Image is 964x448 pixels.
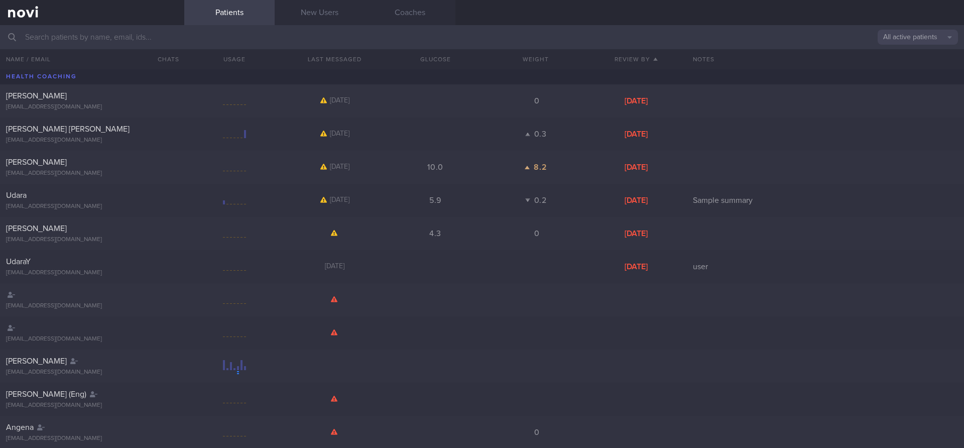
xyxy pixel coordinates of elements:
div: [DATE] [586,162,686,172]
span: [PERSON_NAME] [PERSON_NAME] [6,125,130,133]
div: [EMAIL_ADDRESS][DOMAIN_NAME] [6,170,178,177]
button: Last Messaged [285,49,385,69]
button: Chats [144,49,184,69]
div: [EMAIL_ADDRESS][DOMAIN_NAME] [6,236,178,244]
span: UdaraY [6,258,31,266]
span: [PERSON_NAME] [6,357,67,365]
span: 5.9 [429,196,441,204]
span: 4.3 [429,230,441,238]
div: user [687,262,964,272]
div: [DATE] [586,229,686,239]
div: [EMAIL_ADDRESS][DOMAIN_NAME] [6,435,178,442]
div: Sample summary [687,195,964,205]
button: All active patients [878,30,958,45]
div: [EMAIL_ADDRESS][DOMAIN_NAME] [6,402,178,409]
span: Angena [6,423,34,431]
span: 8.2 [534,163,547,171]
div: [DATE] [586,262,686,272]
span: [DATE] [325,263,344,270]
div: [EMAIL_ADDRESS][DOMAIN_NAME] [6,103,178,111]
div: [EMAIL_ADDRESS][DOMAIN_NAME] [6,369,178,376]
span: 0.3 [534,130,547,138]
div: [EMAIL_ADDRESS][DOMAIN_NAME] [6,137,178,144]
div: [EMAIL_ADDRESS][DOMAIN_NAME] [6,269,178,277]
span: 0.2 [534,196,547,204]
button: Review By [586,49,686,69]
div: Notes [687,49,964,69]
span: 0 [534,428,540,436]
span: [DATE] [330,196,349,203]
div: [EMAIL_ADDRESS][DOMAIN_NAME] [6,335,178,343]
div: [DATE] [586,129,686,139]
span: [DATE] [330,163,349,170]
span: [PERSON_NAME] [6,225,67,233]
span: 10.0 [427,163,443,171]
button: Weight [486,49,586,69]
div: [DATE] [586,96,686,106]
div: Usage [184,49,285,69]
div: [DATE] [586,195,686,205]
div: [EMAIL_ADDRESS][DOMAIN_NAME] [6,203,178,210]
span: [PERSON_NAME] [6,158,67,166]
span: Udara [6,191,27,199]
span: [DATE] [330,97,349,104]
span: 0 [534,230,540,238]
span: [DATE] [330,130,349,137]
span: [PERSON_NAME] (Eng) [6,390,86,398]
div: [EMAIL_ADDRESS][DOMAIN_NAME] [6,302,178,310]
span: [PERSON_NAME] [6,92,67,100]
button: Glucose [385,49,486,69]
span: 0 [534,97,540,105]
